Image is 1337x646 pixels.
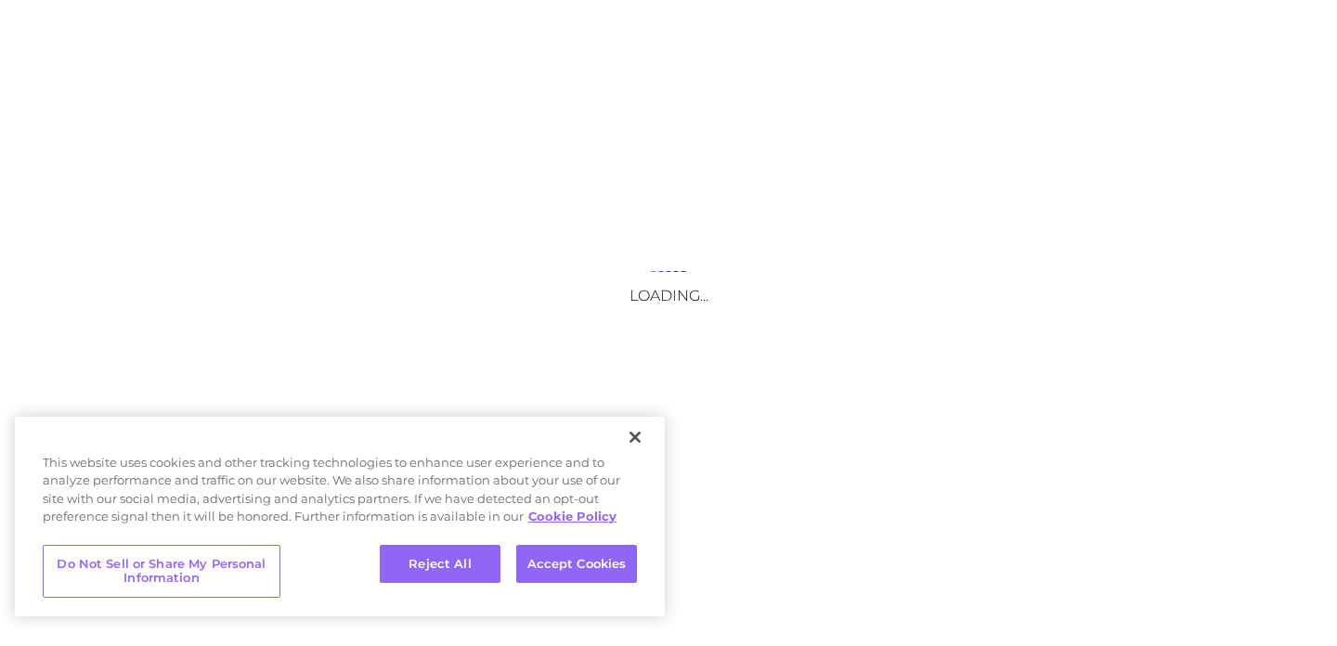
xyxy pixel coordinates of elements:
[15,417,665,616] div: Privacy
[380,545,500,584] button: Reject All
[516,545,637,584] button: Accept Cookies
[43,545,280,598] button: Do Not Sell or Share My Personal Information
[15,417,665,616] div: Cookie banner
[528,509,617,523] a: More information about your privacy, opens in a new tab
[483,287,854,304] h3: Loading...
[615,417,656,458] button: Close
[15,454,665,536] div: This website uses cookies and other tracking technologies to enhance user experience and to analy...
